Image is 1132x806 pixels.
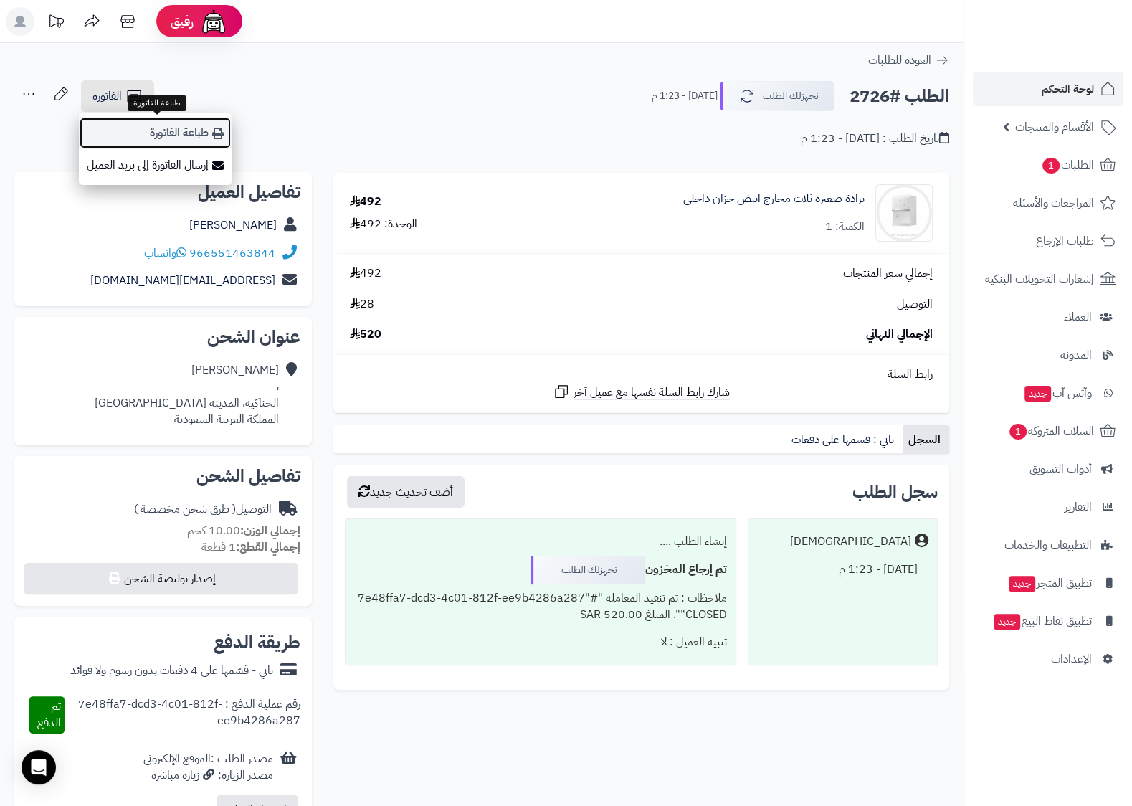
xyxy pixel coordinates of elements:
[720,81,834,111] button: نجهزلك الطلب
[81,80,154,112] a: الفاتورة
[973,528,1123,562] a: التطبيقات والخدمات
[92,87,122,105] span: الفاتورة
[1024,386,1051,402] span: جديد
[1029,459,1092,479] span: أدوات التسويق
[26,328,300,346] h2: عنوان الشحن
[144,245,186,262] a: واتساب
[985,269,1094,289] span: إشعارات التحويلات البنكية
[973,490,1123,524] a: التقارير
[897,296,933,313] span: التوصيل
[65,696,300,734] div: رقم عملية الدفع : 7e48ffa7-dcd3-4c01-812f-ee9b4286a287
[1041,155,1094,175] span: الطلبات
[652,89,718,103] small: [DATE] - 1:23 م
[790,534,911,550] div: [DEMOGRAPHIC_DATA]
[187,522,300,539] small: 10.00 كجم
[786,425,903,454] a: تابي : قسمها على دفعات
[350,296,374,313] span: 28
[354,528,727,556] div: إنشاء الطلب ....
[134,501,272,518] div: التوصيل
[645,561,727,578] b: تم إرجاع المخزون
[350,216,417,232] div: الوحدة: 492
[973,186,1123,220] a: المراجعات والأسئلة
[347,476,465,508] button: أضف تحديث جديد
[79,149,232,181] a: إرسال الفاتورة إلى بريد العميل
[354,584,727,629] div: ملاحظات : تم تنفيذ المعاملة "#7e48ffa7-dcd3-4c01-812f-ee9b4286a287" "CLOSED". المبلغ 520.00 SAR
[973,566,1123,600] a: تطبيق المتجرجديد
[973,338,1123,372] a: المدونة
[973,262,1123,296] a: إشعارات التحويلات البنكية
[1013,193,1094,213] span: المراجعات والأسئلة
[189,245,275,262] a: 966551463844
[90,272,275,289] a: [EMAIL_ADDRESS][DOMAIN_NAME]
[339,366,943,383] div: رابط السلة
[903,425,949,454] a: السجل
[171,13,194,30] span: رفيق
[852,483,938,501] h3: سجل الطلب
[1064,307,1092,327] span: العملاء
[876,184,932,242] img: 1661666053-web2-90x90.jpg
[973,72,1123,106] a: لوحة التحكم
[1023,383,1092,403] span: وآتس آب
[1009,576,1035,592] span: جديد
[214,634,300,651] h2: طريقة الدفع
[236,539,300,556] strong: إجمالي القطع:
[1004,535,1092,555] span: التطبيقات والخدمات
[240,522,300,539] strong: إجمالي الوزن:
[1051,649,1092,669] span: الإعدادات
[143,767,273,784] div: مصدر الزيارة: زيارة مباشرة
[973,224,1123,258] a: طلبات الإرجاع
[973,148,1123,182] a: الطلبات1
[24,563,298,594] button: إصدار بوليصة الشحن
[22,750,56,784] div: Open Intercom Messenger
[973,452,1123,486] a: أدوات التسويق
[825,219,865,235] div: الكمية: 1
[354,628,727,656] div: تنبيه العميل : لا
[79,117,232,149] a: طباعة الفاتورة
[574,384,730,401] span: شارك رابط السلة نفسها مع عميل آخر
[1060,345,1092,365] span: المدونة
[26,468,300,485] h2: تفاصيل الشحن
[1015,117,1094,137] span: الأقسام والمنتجات
[801,131,949,147] div: تاريخ الطلب : [DATE] - 1:23 م
[973,414,1123,448] a: السلات المتروكة1
[95,362,279,427] div: [PERSON_NAME] ، الحناكيه، المدينة [GEOGRAPHIC_DATA] المملكة العربية السعودية
[199,7,228,36] img: ai-face.png
[553,383,730,401] a: شارك رابط السلة نفسها مع عميل آخر
[1035,36,1118,66] img: logo-2.png
[70,663,273,679] div: تابي - قسّمها على 4 دفعات بدون رسوم ولا فوائد
[868,52,949,69] a: العودة للطلبات
[843,265,933,282] span: إجمالي سعر المنتجات
[992,611,1092,631] span: تطبيق نقاط البيع
[1042,158,1060,174] span: 1
[868,52,931,69] span: العودة للطلبات
[350,194,381,210] div: 492
[973,642,1123,676] a: الإعدادات
[757,556,928,584] div: [DATE] - 1:23 م
[26,184,300,201] h2: تفاصيل العميل
[1042,79,1094,99] span: لوحة التحكم
[128,95,186,111] div: طباعة الفاتورة
[1036,231,1094,251] span: طلبات الإرجاع
[973,376,1123,410] a: وآتس آبجديد
[1008,421,1094,441] span: السلات المتروكة
[189,217,277,234] a: [PERSON_NAME]
[134,501,236,518] span: ( طرق شحن مخصصة )
[683,191,865,207] a: برادة صغيره ثلاث مخارج ابيض خزان داخلي
[143,751,273,784] div: مصدر الطلب :الموقع الإلكتروني
[350,265,381,282] span: 492
[1065,497,1092,517] span: التقارير
[994,614,1020,630] span: جديد
[531,556,645,584] div: نجهزلك الطلب
[350,326,381,343] span: 520
[850,82,949,111] h2: الطلب #2726
[1007,573,1092,593] span: تطبيق المتجر
[973,300,1123,334] a: العملاء
[866,326,933,343] span: الإجمالي النهائي
[37,698,61,731] span: تم الدفع
[38,7,74,39] a: تحديثات المنصة
[973,604,1123,638] a: تطبيق نقاط البيعجديد
[1009,424,1027,440] span: 1
[201,539,300,556] small: 1 قطعة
